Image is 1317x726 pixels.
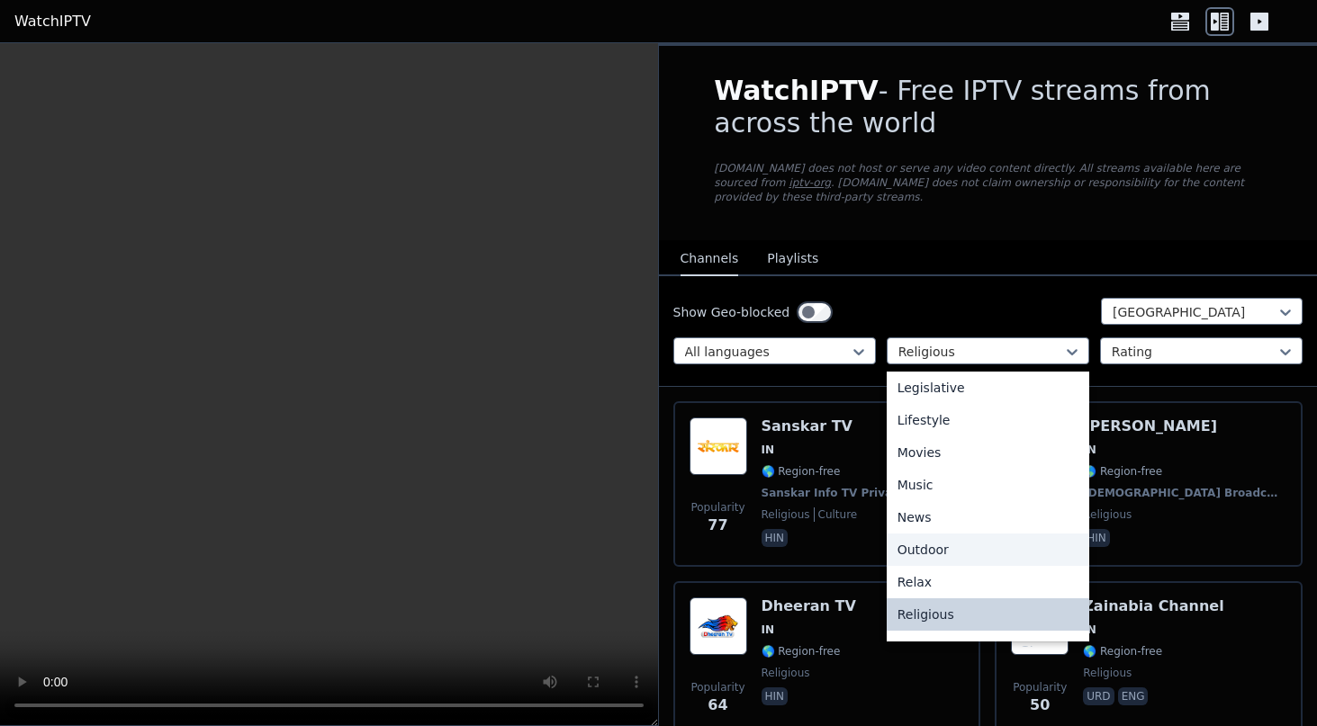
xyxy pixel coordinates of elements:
[681,242,739,276] button: Channels
[762,644,841,659] span: 🌎 Region-free
[887,436,1089,469] div: Movies
[789,176,831,189] a: iptv-org
[690,417,747,475] img: Sanskar TV
[1083,687,1114,705] p: urd
[762,597,856,615] h6: Dheeran TV
[708,515,727,536] span: 77
[887,501,1089,533] div: News
[887,598,1089,631] div: Religious
[762,443,775,457] span: IN
[762,666,810,680] span: religious
[1030,695,1050,716] span: 50
[14,11,91,32] a: WatchIPTV
[887,533,1089,566] div: Outdoor
[1083,623,1096,637] span: IN
[714,75,1261,139] h1: - Free IPTV streams from across the world
[690,680,744,695] span: Popularity
[690,500,744,515] span: Popularity
[1083,529,1110,547] p: hin
[690,597,747,655] img: Dheeran TV
[1083,597,1223,615] h6: Zainabia Channel
[714,161,1261,204] p: [DOMAIN_NAME] does not host or serve any video content directly. All streams available here are s...
[1083,486,1283,500] span: [DEMOGRAPHIC_DATA] Broadcasting Ltd.
[1083,417,1286,435] h6: [PERSON_NAME]
[714,75,879,106] span: WatchIPTV
[762,464,841,479] span: 🌎 Region-free
[887,631,1089,663] div: Series
[1118,687,1149,705] p: eng
[887,404,1089,436] div: Lifestyle
[762,486,929,500] span: Sanskar Info TV Private Ltd
[1083,644,1162,659] span: 🌎 Region-free
[1083,666,1132,680] span: religious
[1013,680,1067,695] span: Popularity
[1083,507,1132,522] span: religious
[762,687,789,705] p: hin
[887,372,1089,404] div: Legislative
[887,469,1089,501] div: Music
[767,242,818,276] button: Playlists
[762,417,933,435] h6: Sanskar TV
[887,566,1089,598] div: Relax
[1083,443,1096,457] span: IN
[762,507,810,522] span: religious
[708,695,727,716] span: 64
[762,623,775,637] span: IN
[762,529,789,547] p: hin
[1083,464,1162,479] span: 🌎 Region-free
[814,507,858,522] span: culture
[673,303,790,321] label: Show Geo-blocked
